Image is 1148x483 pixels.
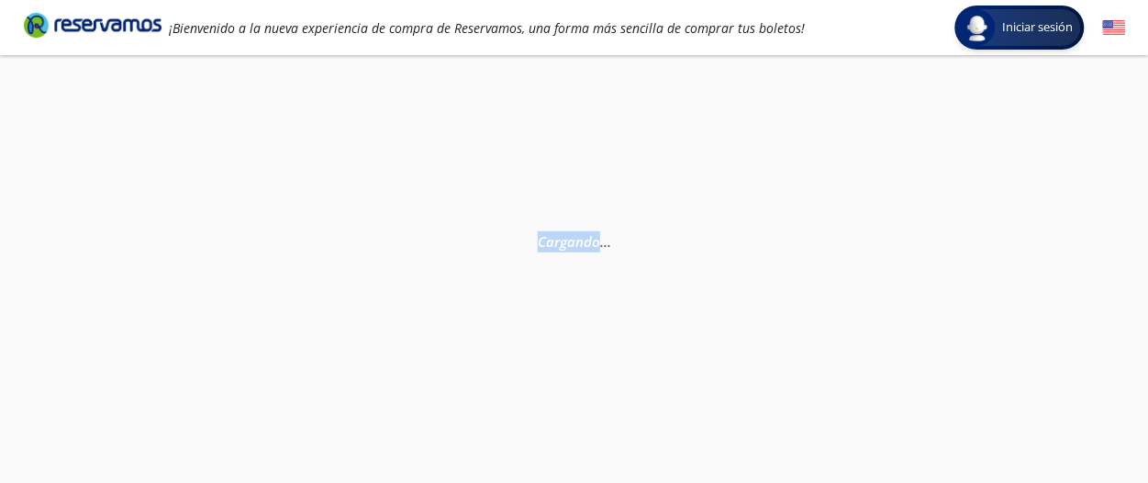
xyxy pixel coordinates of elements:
i: Brand Logo [24,11,162,39]
a: Brand Logo [24,11,162,44]
span: Iniciar sesión [995,18,1080,37]
button: English [1102,17,1125,39]
span: . [603,232,607,251]
span: . [599,232,603,251]
em: Cargando [537,232,610,251]
span: . [607,232,610,251]
em: ¡Bienvenido a la nueva experiencia de compra de Reservamos, una forma más sencilla de comprar tus... [169,19,805,37]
